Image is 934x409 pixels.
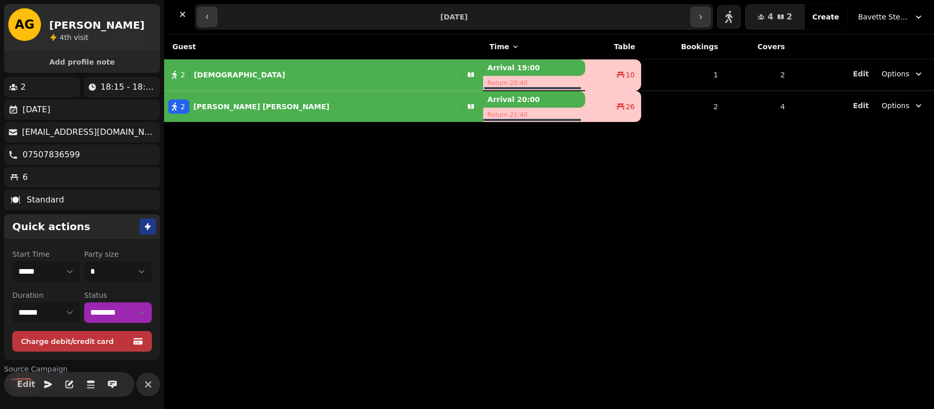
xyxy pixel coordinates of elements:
[8,55,156,69] button: Add profile note
[181,70,185,80] span: 2
[23,171,28,183] p: 6
[84,290,152,300] label: Status
[858,12,909,22] span: Bavette Steakhouse - [PERSON_NAME]
[724,34,791,59] th: Covers
[12,219,90,234] h2: Quick actions
[164,34,483,59] th: Guest
[23,104,50,116] p: [DATE]
[853,70,869,77] span: Edit
[489,42,509,52] span: Time
[4,364,68,374] span: Source Campaign
[15,18,34,31] span: AG
[59,32,89,43] p: visit
[12,290,80,300] label: Duration
[483,59,585,76] p: Arrival 19:00
[84,249,152,259] label: Party size
[21,81,26,93] p: 2
[882,69,909,79] span: Options
[193,101,329,112] p: [PERSON_NAME] [PERSON_NAME]
[626,70,635,80] span: 10
[641,91,724,122] td: 2
[876,96,930,115] button: Options
[626,101,635,112] span: 26
[22,126,156,138] p: [EMAIL_ADDRESS][DOMAIN_NAME]
[853,100,869,111] button: Edit
[16,374,36,395] button: Edit
[64,33,74,42] span: th
[101,81,156,93] p: 18:15 - 18:30
[585,34,642,59] th: Table
[483,108,585,122] p: Return 21:40
[194,70,285,80] p: [DEMOGRAPHIC_DATA]
[724,59,791,91] td: 2
[20,380,32,388] span: Edit
[804,5,847,29] button: Create
[59,33,64,42] span: 4
[16,58,148,66] span: Add profile note
[852,8,930,26] button: Bavette Steakhouse - [PERSON_NAME]
[12,331,152,352] button: Charge debit/credit card
[745,5,804,29] button: 42
[812,13,839,21] span: Create
[767,13,773,21] span: 4
[27,194,64,206] p: Standard
[49,18,145,32] h2: [PERSON_NAME]
[23,149,80,161] p: 07507836599
[21,338,131,345] span: Charge debit/credit card
[641,34,724,59] th: Bookings
[489,42,519,52] button: Time
[787,13,792,21] span: 2
[876,65,930,83] button: Options
[181,101,185,112] span: 2
[164,63,483,87] button: 2[DEMOGRAPHIC_DATA]
[641,59,724,91] td: 1
[164,94,483,119] button: 2[PERSON_NAME] [PERSON_NAME]
[10,194,21,206] p: 🍽️
[882,100,909,111] span: Options
[483,76,585,90] p: Return 20:40
[853,102,869,109] span: Edit
[853,69,869,79] button: Edit
[483,91,585,108] p: Arrival 20:00
[724,91,791,122] td: 4
[12,249,80,259] label: Start Time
